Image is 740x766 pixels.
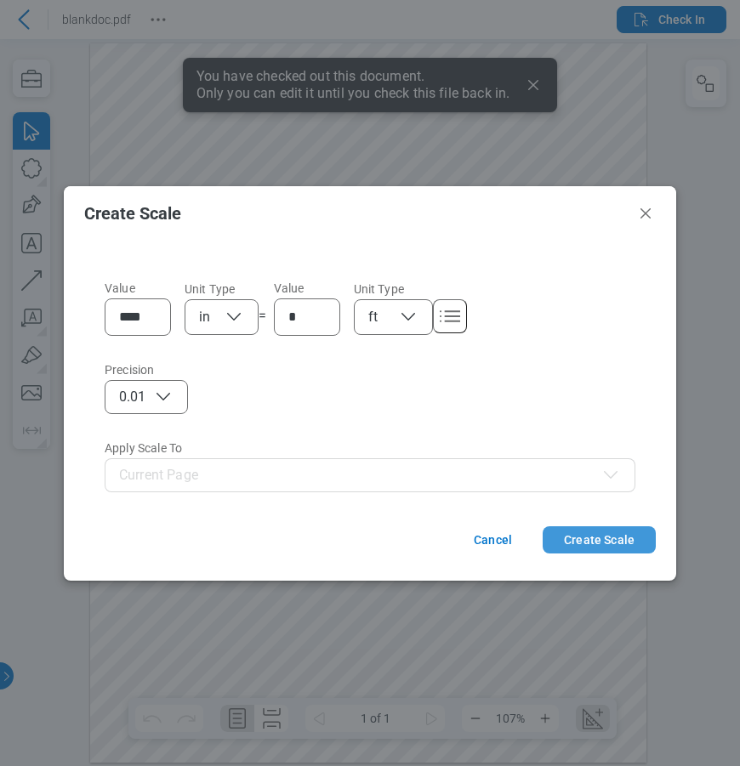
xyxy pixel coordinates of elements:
label: Unit Type [185,282,259,296]
div: = [259,306,266,325]
button: Create Scale [543,526,656,553]
span: 0.01 [119,389,146,406]
span: Value [274,281,305,295]
button: 0.01 [105,380,188,414]
h2: Create Scale [84,204,629,223]
span: ft [368,309,378,326]
button: Close [635,203,656,224]
span: Value [105,281,135,295]
span: Current Page [119,467,198,484]
button: in [185,299,259,335]
label: Precision [105,363,188,377]
label: Unit Type [354,282,433,296]
label: Apply Scale To [105,441,635,455]
button: Cancel [467,526,519,553]
span: in [199,309,210,326]
button: Current Page [105,458,635,492]
button: ft [354,299,433,335]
